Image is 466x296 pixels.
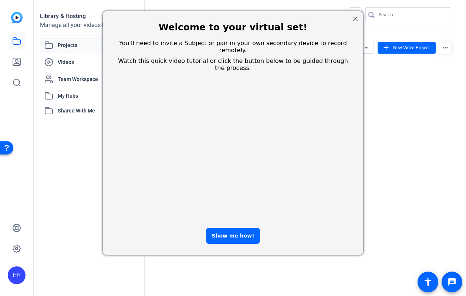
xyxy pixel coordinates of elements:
[58,92,110,100] span: My Hubs
[439,42,451,54] mat-icon: more_horiz
[423,277,432,286] mat-icon: accessibility
[17,57,247,71] span: Watch this quick video tutorial or click the button below to be guided through the process.
[58,75,125,83] span: Team Workspace
[11,12,23,23] img: blue-gradient.svg
[58,107,126,115] span: Shared With Me
[58,22,207,33] span: Welcome to your virtual set!
[2,11,263,255] div: entering modal
[40,12,138,21] div: Library & Hosting
[8,266,26,284] div: EH
[378,42,436,54] button: New Video Project
[58,58,125,66] span: Videos
[448,277,456,286] mat-icon: message
[379,10,445,19] input: Search
[58,41,125,50] span: Projects
[105,228,159,244] div: Show me how!
[40,21,138,30] div: Manage all your videos here
[382,44,390,52] mat-icon: add
[18,40,246,54] span: You'll need to invite a Subject or pair in your own secondary device to record remotely.
[40,88,138,103] mat-expansion-panel-header: My Hubs
[13,82,251,221] iframe: OpenReel Video Player
[393,44,430,51] span: New Video Project
[40,103,138,118] mat-expansion-panel-header: Shared With Me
